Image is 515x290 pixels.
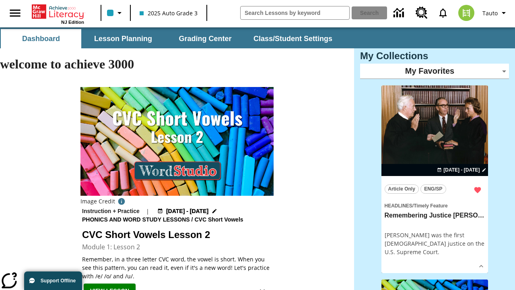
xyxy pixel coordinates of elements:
[458,5,474,21] img: avatar image
[385,184,419,194] button: Article Only
[80,87,274,196] img: CVC Short Vowels Lesson 2.
[82,255,272,280] p: Remember, in a three letter CVC word, the vowel is short. When you see this pattern, you can read...
[165,29,245,48] button: Grading Center
[389,2,411,24] a: Data Center
[82,207,140,215] p: Instruction + Practice
[412,203,414,209] span: /
[32,3,84,25] div: Home
[475,260,487,272] button: Show Details
[82,215,192,224] span: Phonics and Word Study Lessons
[41,278,76,284] span: Support Offline
[385,211,485,220] h3: Remembering Justice O'Connor
[424,185,442,193] span: ENG/SP
[32,4,84,20] a: Home
[360,50,509,62] h3: My Collections
[140,9,198,17] span: 2025 Auto Grade 3
[61,20,84,25] span: NJ Edition
[443,166,480,174] span: [DATE] - [DATE]
[82,228,272,242] h2: CVC Short Vowels Lesson 2
[194,215,245,224] span: CVC Short Vowels
[479,6,512,20] button: Profile/Settings
[385,201,485,210] span: Topic: Headlines/Timely Feature
[82,242,272,252] h3: Module 1: Lesson 2
[247,29,339,48] button: Class/Student Settings
[381,85,488,273] div: lesson details
[83,29,163,48] button: Lesson Planning
[104,6,128,20] button: Class color is light blue. Change class color
[420,184,446,194] button: ENG/SP
[80,197,115,205] p: Image Credit
[433,2,453,23] a: Notifications
[453,2,479,23] button: Select a new avatar
[3,1,27,25] button: Open side menu
[360,64,509,79] div: My Favorites
[482,9,498,17] span: Tauto
[241,6,349,19] input: search field
[470,183,485,197] button: Remove from Favorites
[166,207,208,215] span: [DATE] - [DATE]
[156,207,219,215] button: Aug 19 - Aug 19 Choose Dates
[24,271,82,290] button: Support Offline
[385,203,412,209] span: Headlines
[192,216,193,223] span: /
[1,29,81,48] button: Dashboard
[435,166,488,174] button: Aug 19 - Aug 19 Choose Dates
[385,231,485,256] div: [PERSON_NAME] was the first [DEMOGRAPHIC_DATA] justice on the U.S. Supreme Court.
[414,203,447,209] span: Timely Feature
[146,207,149,215] span: |
[388,185,415,193] span: Article Only
[411,2,433,24] a: Resource Center, Will open in new tab
[115,196,128,207] button: Image credit: TOXIC CAT/Shutterstock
